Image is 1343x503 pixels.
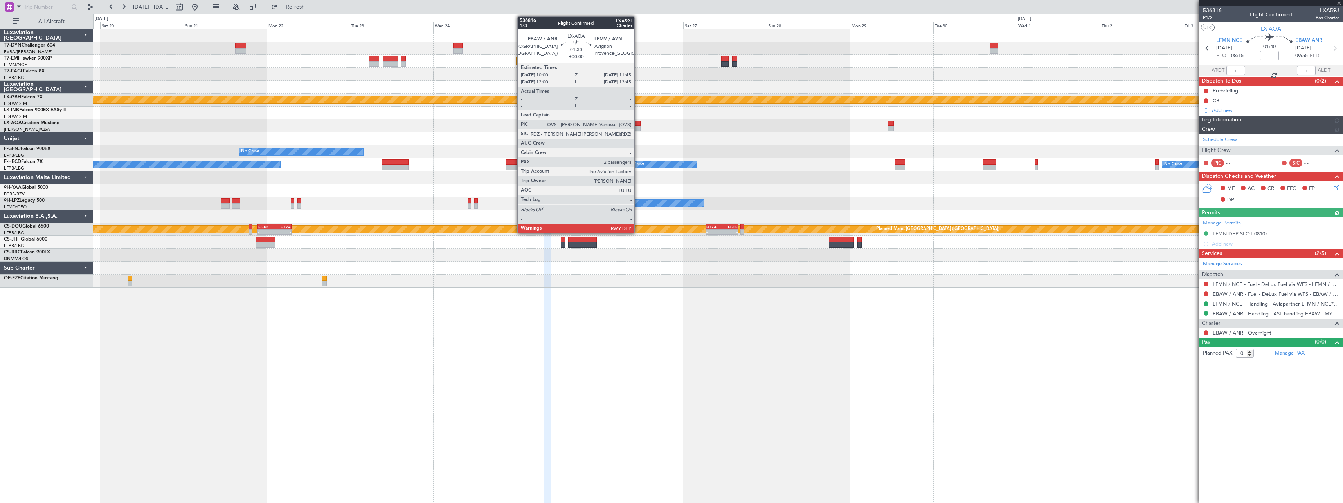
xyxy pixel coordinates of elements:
a: FCBB/BZV [4,191,25,197]
button: Refresh [267,1,314,13]
a: 9H-LPZLegacy 500 [4,198,45,203]
span: FP [1309,185,1315,193]
span: LFMN NCE [1216,37,1242,45]
div: - [722,230,738,234]
a: EDLW/DTM [4,114,27,119]
span: All Aircraft [20,19,83,24]
a: LX-AOACitation Mustang [4,121,60,125]
span: ETOT [1216,52,1229,60]
div: No Crew [581,197,599,209]
span: MF [1227,185,1235,193]
a: LFPB/LBG [4,152,24,158]
span: F-HECD [4,159,21,164]
span: LXA59J [1316,6,1339,14]
div: Wed 1 [1017,22,1100,29]
a: CS-JHHGlobal 6000 [4,237,47,242]
span: Pax [1202,338,1210,347]
div: Mon 22 [267,22,350,29]
a: LFPB/LBG [4,165,24,171]
div: No Crew [1164,159,1182,170]
div: Fri 26 [600,22,683,29]
div: Flight Confirmed [1250,11,1292,19]
span: P1/3 [1203,14,1222,21]
div: Sat 27 [683,22,767,29]
button: All Aircraft [9,15,85,28]
div: No Crew [531,159,549,170]
a: LFPB/LBG [4,230,24,236]
div: Sun 21 [184,22,267,29]
a: DNMM/LOS [4,256,28,262]
span: F-GPNJ [4,147,21,151]
span: Dispatch To-Dos [1202,77,1241,86]
a: OE-FZECitation Mustang [4,276,58,280]
span: Services [1202,249,1222,258]
a: CS-DOUGlobal 6500 [4,224,49,229]
span: [DATE] - [DATE] [133,4,170,11]
span: Dispatch [1202,270,1223,279]
a: EDLW/DTM [4,101,27,107]
span: 9H-LPZ [4,198,20,203]
span: 08:15 [1231,52,1244,60]
div: [DATE] [1018,16,1031,22]
a: CS-RRCFalcon 900LX [4,250,50,255]
div: No Crew [626,159,644,170]
div: Prebriefing [1213,87,1238,94]
span: CS-RRC [4,250,21,255]
div: [DATE] [95,16,108,22]
a: LFMD/CEQ [4,204,27,210]
a: F-HECDFalcon 7X [4,159,43,164]
span: Pos Charter [1316,14,1339,21]
div: HTZA [706,224,722,229]
a: EBAW / ANR - Overnight [1213,329,1271,336]
a: EBAW / ANR - Fuel - DeLux Fuel via WFS - EBAW / ANR [1213,291,1339,297]
div: Tue 30 [933,22,1017,29]
div: Add new [1212,107,1339,114]
a: LFMN / NCE - Handling - Aviapartner LFMN / NCE*****MY HANDLING**** [1213,300,1339,307]
button: UTC [1201,24,1215,31]
a: 9H-YAAGlobal 5000 [4,185,48,190]
div: Wed 24 [433,22,517,29]
span: T7-EAGL [4,69,23,74]
span: ELDT [1310,52,1322,60]
div: Planned Maint [GEOGRAPHIC_DATA] [518,55,593,67]
span: EBAW ANR [1295,37,1322,45]
a: EBAW / ANR - Handling - ASL handling EBAW - MYHANDLING [1213,310,1339,317]
div: Tue 23 [350,22,433,29]
a: LX-INBFalcon 900EX EASy II [4,108,66,112]
div: Thu 25 [517,22,600,29]
a: EVRA/[PERSON_NAME] [4,49,52,55]
span: [DATE] [1295,44,1311,52]
a: LX-GBHFalcon 7X [4,95,43,100]
a: LFMN / NCE - Fuel - DeLux Fuel via WFS - LFMN / NCE [1213,281,1339,288]
div: - [706,230,722,234]
span: (0/0) [1315,338,1326,346]
div: Planned Maint [GEOGRAPHIC_DATA] ([GEOGRAPHIC_DATA]) [876,223,999,235]
a: T7-DYNChallenger 604 [4,43,55,48]
div: Thu 2 [1100,22,1183,29]
a: LFPB/LBG [4,243,24,249]
a: [PERSON_NAME]/QSA [4,127,50,132]
span: T7-DYN [4,43,22,48]
span: DP [1227,196,1234,204]
a: LFMN/NCE [4,62,27,68]
span: 536816 [1203,6,1222,14]
a: LFPB/LBG [4,75,24,81]
span: LX-GBH [4,95,21,100]
span: Charter [1202,319,1221,328]
div: - [258,230,274,234]
div: EGLF [722,224,738,229]
div: No Crew [241,146,259,157]
span: 9H-YAA [4,185,22,190]
span: T7-EMI [4,56,19,61]
span: LX-AOA [1261,25,1281,33]
span: LX-INB [4,108,19,112]
a: T7-EMIHawker 900XP [4,56,52,61]
a: F-GPNJFalcon 900EX [4,147,50,151]
div: HTZA [275,224,291,229]
span: Refresh [279,4,312,10]
span: ALDT [1318,67,1330,74]
div: Sun 28 [767,22,850,29]
a: Manage Services [1203,260,1242,268]
span: FFC [1287,185,1296,193]
span: AC [1248,185,1255,193]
